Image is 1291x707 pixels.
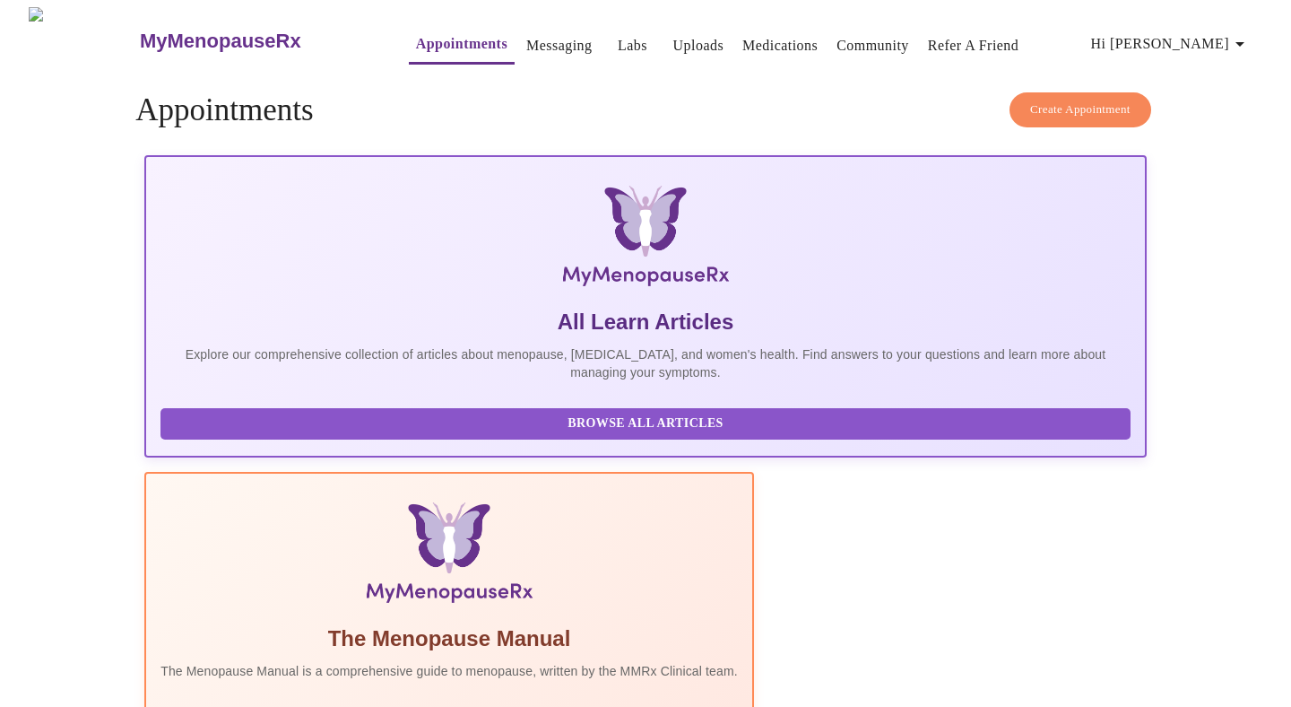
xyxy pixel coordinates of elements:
[928,33,1019,58] a: Refer a Friend
[526,33,592,58] a: Messaging
[160,662,738,680] p: The Menopause Manual is a comprehensive guide to menopause, written by the MMRx Clinical team.
[160,345,1131,381] p: Explore our comprehensive collection of articles about menopause, [MEDICAL_DATA], and women's hea...
[735,28,825,64] button: Medications
[311,186,980,293] img: MyMenopauseRx Logo
[135,92,1156,128] h4: Appointments
[742,33,818,58] a: Medications
[1030,100,1131,120] span: Create Appointment
[29,7,137,74] img: MyMenopauseRx Logo
[1091,31,1251,57] span: Hi [PERSON_NAME]
[618,33,647,58] a: Labs
[252,502,645,610] img: Menopause Manual
[1084,26,1258,62] button: Hi [PERSON_NAME]
[836,33,909,58] a: Community
[160,308,1131,336] h5: All Learn Articles
[604,28,662,64] button: Labs
[1009,92,1151,127] button: Create Appointment
[160,408,1131,440] button: Browse All Articles
[178,413,1113,435] span: Browse All Articles
[673,33,724,58] a: Uploads
[921,28,1027,64] button: Refer a Friend
[160,624,738,653] h5: The Menopause Manual
[137,10,372,73] a: MyMenopauseRx
[519,28,599,64] button: Messaging
[160,415,1135,430] a: Browse All Articles
[416,31,507,57] a: Appointments
[140,30,301,53] h3: MyMenopauseRx
[666,28,732,64] button: Uploads
[829,28,916,64] button: Community
[409,26,515,65] button: Appointments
